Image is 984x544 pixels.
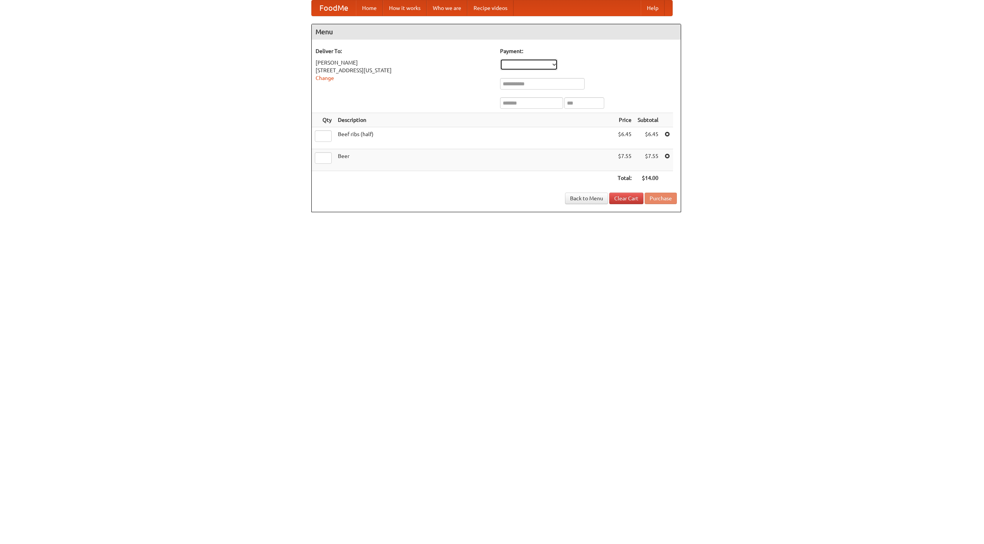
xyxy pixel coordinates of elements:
[335,113,615,127] th: Description
[316,59,492,67] div: [PERSON_NAME]
[316,75,334,81] a: Change
[635,149,662,171] td: $7.55
[635,127,662,149] td: $6.45
[641,0,665,16] a: Help
[312,113,335,127] th: Qty
[316,47,492,55] h5: Deliver To:
[635,113,662,127] th: Subtotal
[500,47,677,55] h5: Payment:
[316,67,492,74] div: [STREET_ADDRESS][US_STATE]
[565,193,608,204] a: Back to Menu
[615,113,635,127] th: Price
[335,149,615,171] td: Beer
[615,149,635,171] td: $7.55
[335,127,615,149] td: Beef ribs (half)
[312,0,356,16] a: FoodMe
[635,171,662,185] th: $14.00
[645,193,677,204] button: Purchase
[356,0,383,16] a: Home
[427,0,467,16] a: Who we are
[609,193,643,204] a: Clear Cart
[383,0,427,16] a: How it works
[312,24,681,40] h4: Menu
[615,171,635,185] th: Total:
[615,127,635,149] td: $6.45
[467,0,514,16] a: Recipe videos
